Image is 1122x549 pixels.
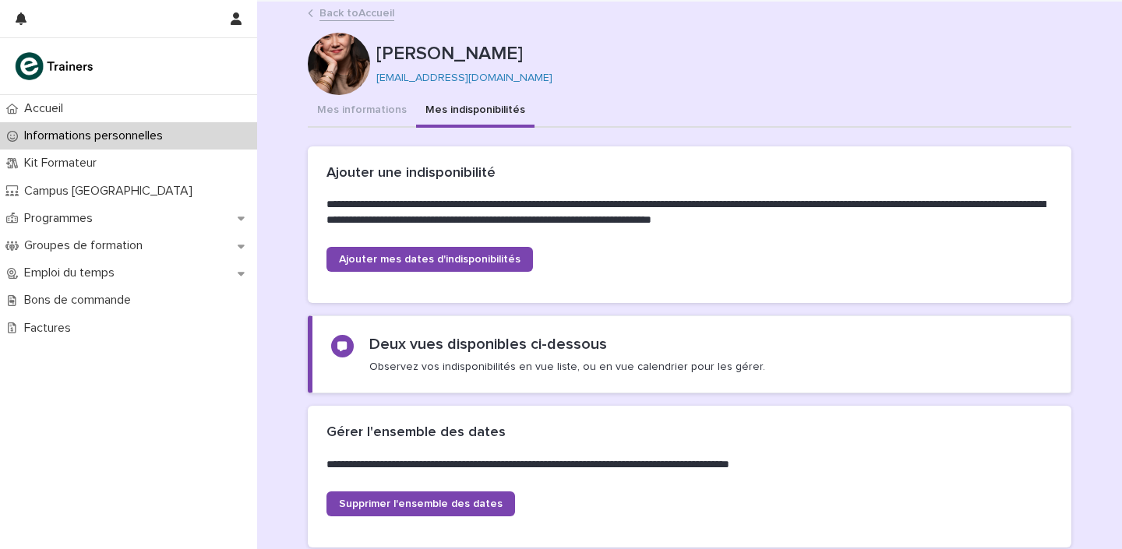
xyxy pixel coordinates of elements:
a: Supprimer l'ensemble des dates [326,491,515,516]
p: Groupes de formation [18,238,155,253]
p: Informations personnelles [18,128,175,143]
a: Back toAccueil [319,3,394,21]
p: Bons de commande [18,293,143,308]
p: Emploi du temps [18,266,127,280]
button: Mes indisponibilités [416,95,535,128]
p: Observez vos indisponibilités en vue liste, ou en vue calendrier pour les gérer. [369,360,765,374]
a: Ajouter mes dates d'indisponibilités [326,247,533,272]
a: [EMAIL_ADDRESS][DOMAIN_NAME] [376,72,552,83]
p: Programmes [18,211,105,226]
span: Ajouter mes dates d'indisponibilités [339,254,520,265]
p: [PERSON_NAME] [376,43,1065,65]
p: Factures [18,321,83,336]
p: Kit Formateur [18,156,109,171]
img: K0CqGN7SDeD6s4JG8KQk [12,51,98,82]
h2: Ajouter une indisponibilité [326,165,496,182]
p: Campus [GEOGRAPHIC_DATA] [18,184,205,199]
p: Accueil [18,101,76,116]
button: Mes informations [308,95,416,128]
h2: Deux vues disponibles ci-dessous [369,335,607,354]
span: Supprimer l'ensemble des dates [339,498,503,509]
h2: Gérer l'ensemble des dates [326,424,506,442]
